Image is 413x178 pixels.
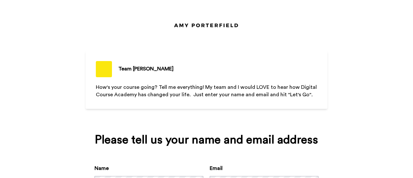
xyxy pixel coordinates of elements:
[95,164,109,172] label: Name
[118,65,174,73] div: Team [PERSON_NAME]
[95,133,318,146] div: Please tell us your name and email address
[171,21,242,30] img: https://cdn.bonjoro.com/media/af3a5e9d-e7f1-47a0-8716-9577ec69f443/1ed620ec-a9c0-4d0a-88fd-19bc40...
[96,85,318,97] span: How's your course going? Tell me everything! My team and I would LOVE to hear how Digital Course ...
[210,164,223,172] label: Email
